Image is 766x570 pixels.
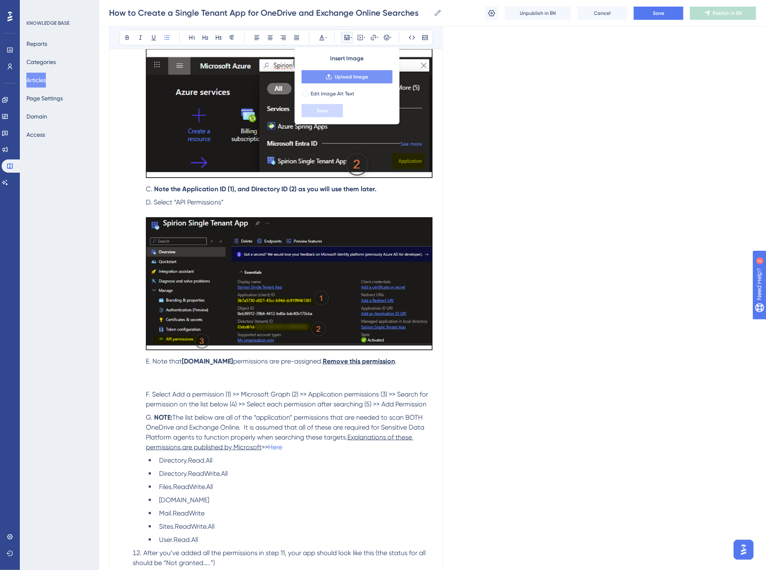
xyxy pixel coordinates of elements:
span: User.Read.All [159,536,198,544]
span: permissions are pre-assigned. [233,357,323,365]
strong: [DOMAIN_NAME] [182,357,233,365]
span: Save [653,10,664,17]
span: [DOMAIN_NAME] [159,496,209,504]
button: Page Settings [26,91,63,106]
span: >> [262,443,268,451]
span: Note that [152,357,182,365]
button: Cancel [578,7,627,20]
button: Unpublish in EN [505,7,571,20]
iframe: UserGuiding AI Assistant Launcher [731,537,756,562]
span: . [395,357,397,365]
strong: NOTE: [154,413,172,421]
div: KNOWLEDGE BASE [26,20,69,26]
a: Here [268,443,282,451]
span: Directory.Read.All [159,456,212,464]
button: Upload Image [302,70,393,83]
span: Insert Image [330,54,364,64]
span: Mail.ReadWrite [159,509,205,517]
button: Publish in EN [690,7,756,20]
span: After you’ve added all the permissions in step 11, your app should look like this (the status for... [133,549,427,567]
div: 2 [57,4,59,11]
span: The list below are all of the “application” permissions that are needed to scan BOTH OneDrive and... [146,413,426,441]
span: Select “API Permissions” [154,198,224,206]
span: Publish in EN [713,10,742,17]
span: Upload Image [335,74,368,80]
button: Reports [26,36,47,51]
input: Article Name [109,7,431,19]
button: Domain [26,109,47,124]
span: Sites.ReadWrite.All [159,522,214,530]
button: Save [634,7,683,20]
strong: Note the Application ID (1), and Directory ID (2) as you will use them later. [154,185,376,193]
strong: Remove this permission [323,357,395,365]
span: Files.ReadWrite.All [159,483,213,491]
span: Cancel [594,10,611,17]
span: Edit Image Alt Text [311,90,354,97]
button: Categories [26,55,56,69]
span: Save [316,107,328,114]
span: Directory.ReadWrite.All [159,470,228,477]
button: Save [302,104,343,117]
button: Articles [26,73,46,88]
button: Access [26,127,45,142]
span: Unpublish in EN [520,10,556,17]
span: Need Help? [19,2,52,12]
span: Select Add a permission (1) >> Microsoft Graph (2) >> Application permissions (3) >> Search for p... [146,390,430,408]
